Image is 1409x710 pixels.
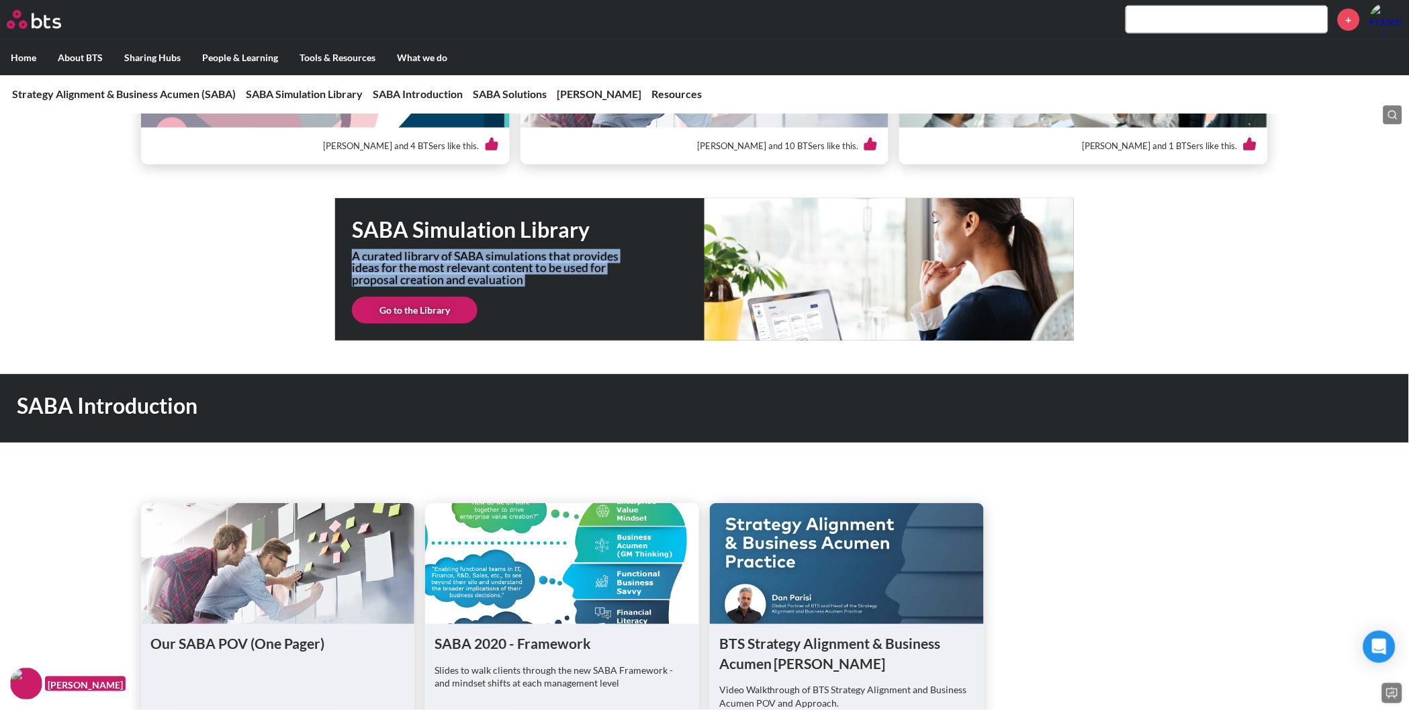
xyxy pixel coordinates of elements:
[910,128,1257,165] div: [PERSON_NAME] and 1 BTSers like this.
[1363,631,1396,663] div: Open Intercom Messenger
[150,633,406,653] h1: Our SABA POV (One Pager)
[47,40,113,75] label: About BTS
[719,633,974,673] h1: BTS Strategy Alignment & Business Acumen [PERSON_NAME]
[352,215,704,245] h1: SABA Simulation Library
[191,40,289,75] label: People & Learning
[352,297,478,324] a: Go to the Library
[152,128,499,165] div: [PERSON_NAME] and 4 BTSers like this.
[473,87,547,100] a: SABA Solutions
[373,87,463,100] a: SABA Introduction
[531,128,878,165] div: [PERSON_NAME] and 10 BTSers like this.
[1338,9,1360,31] a: +
[352,251,634,286] p: A curated library of SABA simulations that provides ideas for the most relevant content to be use...
[45,676,126,692] figcaption: [PERSON_NAME]
[386,40,458,75] label: What we do
[246,87,363,100] a: SABA Simulation Library
[113,40,191,75] label: Sharing Hubs
[12,87,236,100] a: Strategy Alignment & Business Acumen (SABA)
[435,664,690,691] p: Slides to walk clients through the new SABA Framework - and mindset shifts at each management level
[7,10,61,29] img: BTS Logo
[1370,3,1402,36] img: Francis Roque
[289,40,386,75] label: Tools & Resources
[435,633,690,653] h1: SABA 2020 - Framework
[10,668,42,700] img: F
[7,10,86,29] a: Go home
[557,87,641,100] a: [PERSON_NAME]
[17,391,980,421] h1: SABA Introduction
[1370,3,1402,36] a: Profile
[651,87,702,100] a: Resources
